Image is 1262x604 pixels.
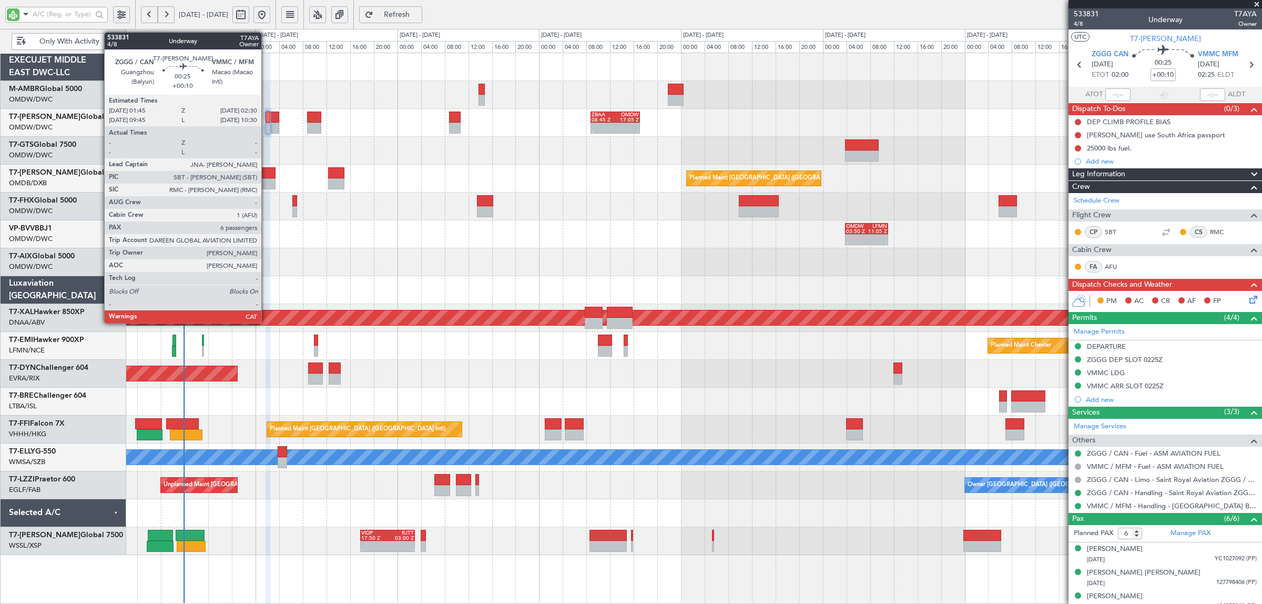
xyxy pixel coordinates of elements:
div: 03:50 Z [846,229,867,234]
span: T7-[PERSON_NAME] [1130,33,1201,44]
div: - [361,547,388,552]
span: T7-XAL [9,308,34,316]
span: T7-[PERSON_NAME] [9,531,80,539]
a: T7-FHXGlobal 5000 [9,197,77,204]
a: EVRA/RIX [9,374,39,383]
span: T7-[PERSON_NAME] [9,113,80,120]
div: - [388,547,414,552]
div: 04:00 [279,41,303,54]
span: CR [1161,296,1170,307]
input: A/C (Reg. or Type) [33,6,92,22]
div: 04:00 [847,41,870,54]
div: 16:00 [634,41,657,54]
div: [PERSON_NAME] use South Africa passport [1087,130,1225,139]
div: [PERSON_NAME] [1087,544,1143,555]
div: Planned Maint [GEOGRAPHIC_DATA] ([GEOGRAPHIC_DATA] Intl) [270,421,445,437]
div: 16:00 [350,41,374,54]
span: Refresh [375,11,419,18]
a: Schedule Crew [1074,196,1119,206]
a: LTBA/ISL [9,401,37,411]
div: 16:00 [1059,41,1083,54]
a: T7-ELLYG-550 [9,448,56,455]
div: 12:00 [1035,41,1059,54]
a: SBT [1105,227,1128,237]
div: - [615,128,639,134]
a: VP-BVVBBJ1 [9,225,52,232]
span: (6/6) [1224,513,1239,524]
a: LFMN/NCE [9,346,45,355]
a: Manage PAX [1171,528,1210,539]
div: 03:00 Z [388,536,414,541]
div: 12:00 [752,41,776,54]
div: VMMC ARR SLOT 0225Z [1087,381,1164,390]
a: RMC [1210,227,1234,237]
div: OMDW [615,112,639,117]
span: [DATE] [1198,59,1219,70]
div: 16:00 [776,41,799,54]
div: Planned Maint [GEOGRAPHIC_DATA] ([GEOGRAPHIC_DATA] Intl) [142,170,318,186]
a: OMDW/DWC [9,150,53,160]
button: UTC [1071,32,1090,42]
a: T7-XALHawker 850XP [9,308,85,316]
a: T7-[PERSON_NAME]Global 6000 [9,169,123,176]
a: VMMC / MFM - Fuel - ASM AVIATION FUEL [1087,462,1224,471]
span: Cabin Crew [1072,244,1112,256]
span: ALDT [1228,89,1245,100]
div: 08:00 [1012,41,1035,54]
span: Owner [1234,19,1257,28]
span: VMMC MFM [1198,49,1238,60]
span: T7-BRE [9,392,34,399]
div: 00:00 [539,41,563,54]
span: T7-DYN [9,364,36,371]
button: Only With Activity [12,33,114,50]
span: 533831 [1074,8,1099,19]
a: WMSA/SZB [9,457,45,467]
div: - [592,128,615,134]
a: Manage Permits [1074,327,1125,337]
a: T7-GTSGlobal 7500 [9,141,76,148]
span: Dispatch To-Dos [1072,103,1125,115]
span: (0/3) [1224,103,1239,114]
span: Crew [1072,181,1090,193]
div: LFMN [867,224,887,229]
div: 04:00 [705,41,728,54]
span: T7-FHX [9,197,34,204]
div: 12:00 [469,41,492,54]
span: T7-ELLY [9,448,35,455]
a: T7-[PERSON_NAME]Global 7500 [9,531,123,539]
div: [DATE] - [DATE] [128,31,168,40]
div: - [846,240,867,245]
a: T7-LZZIPraetor 600 [9,476,75,483]
div: 08:00 [586,41,610,54]
a: T7-BREChallenger 604 [9,392,86,399]
div: 08:00 [728,41,752,54]
div: 04:00 [137,41,161,54]
a: OMDW/DWC [9,206,53,216]
span: Permits [1072,312,1097,324]
div: 12:00 [185,41,208,54]
div: 00:00 [398,41,421,54]
div: [DATE] - [DATE] [825,31,866,40]
div: VIDP [361,530,388,536]
span: ZGGG CAN [1092,49,1128,60]
span: M-AMBR [9,85,39,93]
div: 17:05 Z [615,117,639,123]
div: 00:00 [965,41,989,54]
a: T7-AIXGlobal 5000 [9,253,75,260]
div: CS [1190,226,1207,238]
span: T7-GTS [9,141,34,148]
span: YC1027092 (PP) [1215,555,1257,563]
div: 00:00 [256,41,279,54]
div: RJTT [388,530,414,536]
a: VMMC / MFM - Handling - [GEOGRAPHIC_DATA] B.A.C. Ltd VMMC / MFM [1087,501,1257,510]
div: [DATE] - [DATE] [683,31,724,40]
span: 127798406 (PP) [1216,578,1257,587]
span: [DATE] [1092,59,1113,70]
div: 00:00 [823,41,847,54]
div: 08:45 Z [592,117,615,123]
span: 02:25 [1198,70,1215,80]
span: PM [1106,296,1117,307]
div: 20:00 [941,41,965,54]
a: OMDW/DWC [9,234,53,244]
div: 08:00 [870,41,894,54]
